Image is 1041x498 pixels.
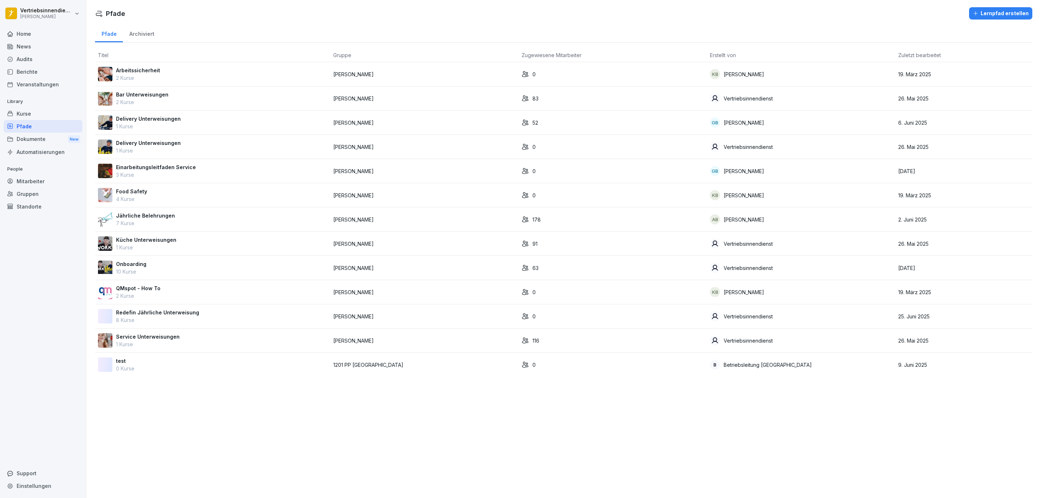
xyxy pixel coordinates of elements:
h1: Pfade [106,9,125,18]
p: Vertriebsinnendienst [724,240,773,248]
p: 63 [532,264,539,272]
a: Automatisierungen [4,146,82,158]
p: [DATE] [898,264,1029,272]
p: 4 Kurse [116,195,147,203]
p: 19. März 2025 [898,288,1029,296]
p: [PERSON_NAME] [333,70,516,78]
p: Delivery Unterweisungen [116,139,181,147]
img: rc8itds0g1fphowyx2sxjoip.png [98,91,112,106]
div: KB [710,287,720,297]
img: xsq6pif1bkyf9agazq77nwco.png [98,261,112,275]
p: Service Unterweisungen [116,333,180,340]
p: [PERSON_NAME] [333,313,516,320]
p: 1 Kurse [116,147,181,154]
p: Vertriebsinnendienst [724,95,773,102]
p: 19. März 2025 [898,70,1029,78]
img: jxv7xpnq35g46z0ibauo61kt.png [98,67,112,81]
a: Standorte [4,200,82,213]
p: 0 [532,70,536,78]
p: 2. Juni 2025 [898,216,1029,223]
p: Arbeitssicherheit [116,66,160,74]
p: test [116,357,134,365]
p: 0 [532,288,536,296]
p: 1 Kurse [116,340,180,348]
p: [PERSON_NAME] [724,119,764,126]
p: Jährliche Belehrungen [116,212,175,219]
p: Food Safety [116,188,147,195]
p: 3 Kurse [116,171,196,179]
div: GB [710,166,720,176]
p: [PERSON_NAME] [333,264,516,272]
p: Bar Unterweisungen [116,91,168,98]
p: Vertriebsinnendienst [20,8,73,14]
a: News [4,40,82,53]
p: 26. Mai 2025 [898,337,1029,344]
p: [PERSON_NAME] [724,70,764,78]
p: Delivery Unterweisungen [116,115,181,123]
p: [PERSON_NAME] [333,216,516,223]
img: ayli2p32ysoc75onwbnt8h9q.png [98,333,112,348]
p: Einarbeitungsleitfaden Service [116,163,196,171]
span: Titel [98,52,108,58]
p: Vertriebsinnendienst [724,313,773,320]
div: Dokumente [4,133,82,146]
p: Vertriebsinnendienst [724,337,773,344]
div: Home [4,27,82,40]
img: ts4glz20dgjqts2341dmjzwr.png [98,188,112,202]
th: Gruppe [330,48,519,62]
p: Redefin Jährliche Unterweisung [116,309,199,316]
p: 10 Kurse [116,268,146,275]
p: 26. Mai 2025 [898,95,1029,102]
p: 91 [532,240,537,248]
span: Zuletzt bearbeitet [898,52,941,58]
p: [PERSON_NAME] [20,14,73,19]
p: Betriebsleitung [GEOGRAPHIC_DATA] [724,361,812,369]
p: Vertriebsinnendienst [724,143,773,151]
div: Gruppen [4,188,82,200]
div: KB [710,190,720,200]
div: Lernpfad erstellen [973,9,1029,17]
div: Audits [4,53,82,65]
p: 0 [532,361,536,369]
p: 26. Mai 2025 [898,143,1029,151]
p: [PERSON_NAME] [333,192,516,199]
p: [PERSON_NAME] [333,119,516,126]
div: New [68,135,80,143]
span: Zugewiesene Mitarbeiter [522,52,582,58]
p: 83 [532,95,539,102]
a: Pfade [95,24,123,42]
p: [PERSON_NAME] [724,167,764,175]
div: Support [4,467,82,480]
img: is7i3vex7925ved5fp6xsyal.png [98,285,112,299]
p: [PERSON_NAME] [724,288,764,296]
p: People [4,163,82,175]
p: [DATE] [898,167,1029,175]
p: 8 Kurse [116,316,199,324]
div: AB [710,214,720,224]
span: Erstellt von [710,52,736,58]
a: Mitarbeiter [4,175,82,188]
img: srw1yey655267lmctoyr1mlm.png [98,212,112,227]
img: yby73j0lb4w4llsok3buwahw.png [98,236,112,251]
p: Onboarding [116,260,146,268]
a: DokumenteNew [4,133,82,146]
a: Einstellungen [4,480,82,492]
p: 0 Kurse [116,365,134,372]
a: Veranstaltungen [4,78,82,91]
a: Berichte [4,65,82,78]
p: Vertriebsinnendienst [724,264,773,272]
div: Archiviert [123,24,160,42]
p: 1 Kurse [116,244,176,251]
p: 6. Juni 2025 [898,119,1029,126]
p: [PERSON_NAME] [724,216,764,223]
a: Pfade [4,120,82,133]
div: Kurse [4,107,82,120]
p: 9. Juni 2025 [898,361,1029,369]
p: [PERSON_NAME] [333,95,516,102]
